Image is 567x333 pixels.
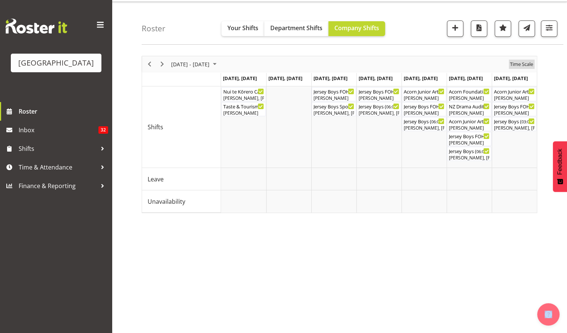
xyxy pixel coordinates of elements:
[157,60,167,69] button: Next
[449,125,489,131] div: [PERSON_NAME]
[156,56,168,72] div: Next
[494,75,528,82] span: [DATE], [DATE]
[312,102,356,116] div: Shifts"s event - Jersey Boys Sponsors Night Begin From Wednesday, September 10, 2025 at 5:15:00 P...
[19,143,97,154] span: Shifts
[145,60,155,69] button: Previous
[223,88,264,95] div: Nui te Kōrero Cargo Shed ( )
[18,57,94,69] div: [GEOGRAPHIC_DATA]
[221,87,266,101] div: Shifts"s event - Nui te Kōrero Cargo Shed Begin From Monday, September 8, 2025 at 8:00:00 AM GMT+...
[431,118,470,124] span: 06:00 PM - 10:10 PM
[509,60,535,69] button: Time Scale
[328,21,385,36] button: Company Shifts
[314,95,354,102] div: [PERSON_NAME]
[404,88,444,95] div: Acorn Junior Art Awards - X-Space. FOHM/Bar Shift ( )
[449,132,489,140] div: Jersey Boys FOHM shift ( )
[148,197,185,206] span: Unavailability
[557,149,563,175] span: Feedback
[447,147,491,161] div: Shifts"s event - Jersey Boys Begin From Saturday, September 13, 2025 at 6:00:00 PM GMT+12:00 Ends...
[142,86,221,168] td: Shifts resource
[19,106,108,117] span: Roster
[449,140,489,146] div: [PERSON_NAME]
[541,20,557,37] button: Filter Shifts
[404,75,438,82] span: [DATE], [DATE]
[143,56,156,72] div: Previous
[142,168,221,190] td: Leave resource
[314,110,354,117] div: [PERSON_NAME], [PERSON_NAME], [PERSON_NAME], [PERSON_NAME], [PERSON_NAME]
[447,117,491,131] div: Shifts"s event - Acorn Junior Art Awards - X-Space Begin From Saturday, September 13, 2025 at 9:4...
[268,75,302,82] span: [DATE], [DATE]
[142,24,166,33] h4: Roster
[19,162,97,173] span: Time & Attendance
[170,60,220,69] button: September 08 - 14, 2025
[494,110,535,117] div: [PERSON_NAME]
[314,75,347,82] span: [DATE], [DATE]
[98,126,108,134] span: 32
[359,75,393,82] span: [DATE], [DATE]
[359,88,399,95] div: Jersey Boys FOHM shift ( )
[519,20,535,37] button: Send a list of all shifts for the selected filtered period to all rostered employees.
[494,125,535,131] div: [PERSON_NAME], [PERSON_NAME], [PERSON_NAME], [PERSON_NAME], [PERSON_NAME], [PERSON_NAME], [PERSON...
[494,88,535,95] div: Acorn Junior Art Awards - X-Space ( )
[447,87,491,101] div: Shifts"s event - Acorn Foundation Tauranga Distributions Morning Tea Cargo Shed Begin From Saturd...
[495,20,511,37] button: Highlight an important date within the roster.
[449,75,483,82] span: [DATE], [DATE]
[404,125,444,131] div: [PERSON_NAME], [PERSON_NAME], [PERSON_NAME], [PERSON_NAME], [PERSON_NAME], [PERSON_NAME]
[492,102,536,116] div: Shifts"s event - Jersey Boys FOHM shift Begin From Sunday, September 14, 2025 at 2:15:00 PM GMT+1...
[314,88,354,95] div: Jersey Boys FOHM shift ( )
[357,87,401,101] div: Shifts"s event - Jersey Boys FOHM shift Begin From Thursday, September 11, 2025 at 5:15:00 PM GMT...
[386,104,425,110] span: 06:00 PM - 11:59 PM
[476,148,515,154] span: 06:00 PM - 10:10 PM
[553,141,567,192] button: Feedback - Show survey
[359,102,399,110] div: Jersey Boys ( )
[404,102,444,110] div: Jersey Boys FOHM shift ( )
[449,117,489,125] div: Acorn Junior Art Awards - X-Space ( )
[449,95,489,102] div: [PERSON_NAME]
[402,102,446,116] div: Shifts"s event - Jersey Boys FOHM shift Begin From Friday, September 12, 2025 at 5:15:00 PM GMT+1...
[221,86,537,213] table: Timeline Week of September 10, 2025
[494,95,535,102] div: [PERSON_NAME]
[142,190,221,213] td: Unavailability resource
[449,110,489,117] div: [PERSON_NAME]
[447,20,463,37] button: Add a new shift
[449,88,489,95] div: Acorn Foundation Tauranga Distributions Morning Tea Cargo Shed ( )
[492,117,536,131] div: Shifts"s event - Jersey Boys Begin From Sunday, September 14, 2025 at 3:00:00 PM GMT+12:00 Ends A...
[314,102,354,110] div: Jersey Boys Sponsors Night ( )
[6,19,67,34] img: Rosterit website logo
[223,75,257,82] span: [DATE], [DATE]
[522,118,560,124] span: 03:00 PM - 07:10 PM
[264,21,328,36] button: Department Shifts
[221,21,264,36] button: Your Shifts
[148,123,163,131] span: Shifts
[270,24,322,32] span: Department Shifts
[148,175,164,184] span: Leave
[312,87,356,101] div: Shifts"s event - Jersey Boys FOHM shift Begin From Wednesday, September 10, 2025 at 4:30:00 PM GM...
[404,117,444,125] div: Jersey Boys ( )
[492,87,536,101] div: Shifts"s event - Acorn Junior Art Awards - X-Space Begin From Sunday, September 14, 2025 at 9:45:...
[19,180,97,191] span: Finance & Reporting
[447,102,491,116] div: Shifts"s event - NZ Drama Auditions Begin From Saturday, September 13, 2025 at 9:15:00 AM GMT+12:...
[402,117,446,131] div: Shifts"s event - Jersey Boys Begin From Friday, September 12, 2025 at 6:00:00 PM GMT+12:00 Ends A...
[170,60,210,69] span: [DATE] - [DATE]
[447,132,491,146] div: Shifts"s event - Jersey Boys FOHM shift Begin From Saturday, September 13, 2025 at 5:15:00 PM GMT...
[359,110,399,117] div: [PERSON_NAME], [PERSON_NAME], [PERSON_NAME], [PERSON_NAME], [PERSON_NAME], [PERSON_NAME], [PERSON...
[223,95,264,102] div: [PERSON_NAME], [PERSON_NAME], [PERSON_NAME]
[404,110,444,117] div: [PERSON_NAME]
[357,102,401,116] div: Shifts"s event - Jersey Boys Begin From Thursday, September 11, 2025 at 6:00:00 PM GMT+12:00 Ends...
[494,102,535,110] div: Jersey Boys FOHM shift ( )
[221,102,266,116] div: Shifts"s event - Taste & Tourism (Details TBC) Begin From Monday, September 8, 2025 at 4:00:00 PM...
[404,95,444,102] div: [PERSON_NAME]
[545,311,552,318] img: help-xxl-2.png
[223,102,264,110] div: Taste & Tourism (Details TBC) ( )
[227,24,258,32] span: Your Shifts
[494,117,535,125] div: Jersey Boys ( )
[509,60,534,69] span: Time Scale
[142,56,537,213] div: Timeline Week of September 10, 2025
[19,124,98,136] span: Inbox
[471,20,487,37] button: Download a PDF of the roster according to the set date range.
[449,155,489,161] div: [PERSON_NAME], [PERSON_NAME], [PERSON_NAME], [PERSON_NAME], [PERSON_NAME], [PERSON_NAME], [PERSON...
[402,87,446,101] div: Shifts"s event - Acorn Junior Art Awards - X-Space. FOHM/Bar Shift Begin From Friday, September 1...
[334,24,379,32] span: Company Shifts
[223,110,264,117] div: [PERSON_NAME]
[449,102,489,110] div: NZ Drama Auditions ( )
[359,95,399,102] div: [PERSON_NAME]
